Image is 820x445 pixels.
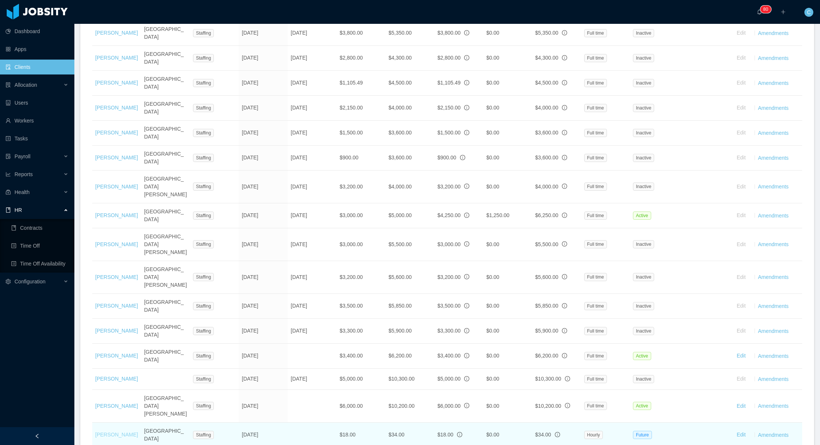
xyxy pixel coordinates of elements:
td: [DATE] [288,203,337,228]
a: icon: userWorkers [6,113,68,128]
span: $0.00 [486,353,499,359]
span: Inactive [633,375,654,383]
span: C [807,8,811,17]
a: Amendments [758,328,788,334]
a: Amendments [758,30,788,36]
td: [DATE] [239,203,287,228]
a: icon: profileTasks [6,131,68,146]
span: $4,500.00 [535,80,558,86]
td: [DATE] [288,294,337,319]
button: Edit [731,350,752,362]
span: info-circle [562,184,567,189]
i: icon: solution [6,82,11,88]
button: Edit [731,373,752,385]
i: icon: medicine-box [6,190,11,195]
span: Full time [584,54,607,62]
span: Payroll [15,153,30,159]
span: Inactive [633,54,654,62]
a: [PERSON_NAME] [95,80,138,86]
span: info-circle [562,55,567,60]
span: $2,800.00 [437,55,460,61]
a: Edit [737,353,746,359]
i: icon: bell [757,9,762,15]
td: $4,000.00 [386,96,434,121]
span: $3,600.00 [535,155,558,160]
span: $3,000.00 [437,241,460,247]
td: [GEOGRAPHIC_DATA] [141,146,190,171]
a: Amendments [758,403,788,409]
a: icon: profileTime Off [11,238,68,253]
td: [DATE] [239,146,287,171]
span: info-circle [464,303,469,308]
span: $3,200.00 [437,274,460,280]
span: info-circle [464,55,469,60]
a: [PERSON_NAME] [95,55,138,61]
span: Reports [15,171,33,177]
span: Staffing [193,154,214,162]
a: [PERSON_NAME] [95,353,138,359]
td: [GEOGRAPHIC_DATA][PERSON_NAME] [141,390,190,423]
td: [DATE] [288,96,337,121]
span: $0.00 [486,130,499,136]
span: info-circle [565,403,570,408]
span: Health [15,189,29,195]
span: info-circle [464,130,469,135]
td: [DATE] [239,71,287,96]
td: [GEOGRAPHIC_DATA] [141,46,190,71]
td: $5,350.00 [386,21,434,46]
td: $5,900.00 [386,319,434,344]
span: info-circle [562,130,567,135]
span: $0.00 [486,184,499,190]
td: $3,400.00 [337,344,385,369]
span: $6,200.00 [535,353,558,359]
span: Staffing [193,129,214,137]
td: $1,500.00 [337,121,385,146]
span: info-circle [565,376,570,381]
span: $0.00 [486,55,499,61]
a: icon: auditClients [6,60,68,74]
td: $3,600.00 [386,121,434,146]
span: info-circle [464,274,469,279]
span: info-circle [464,376,469,381]
button: Edit [731,238,752,250]
a: Amendments [758,80,788,86]
span: $6,000.00 [437,403,460,409]
span: info-circle [464,328,469,333]
button: Edit [731,210,752,222]
span: info-circle [562,328,567,333]
span: Active [633,352,651,360]
span: info-circle [562,30,567,35]
span: $18.00 [437,432,453,438]
span: $5,500.00 [535,241,558,247]
td: [GEOGRAPHIC_DATA] [141,294,190,319]
span: $5,000.00 [437,376,460,382]
span: Full time [584,273,607,281]
a: Amendments [758,105,788,111]
td: [DATE] [239,171,287,203]
a: [PERSON_NAME] [95,376,138,382]
td: [GEOGRAPHIC_DATA] [141,21,190,46]
td: [DATE] [239,21,287,46]
span: Active [633,402,651,410]
span: Full time [584,352,607,360]
a: Amendments [758,432,788,438]
span: Full time [584,154,607,162]
td: [DATE] [288,46,337,71]
span: Allocation [15,82,37,88]
i: icon: plus [781,9,786,15]
span: info-circle [460,155,465,160]
span: Full time [584,212,607,220]
span: Staffing [193,302,214,310]
button: Edit [731,52,752,64]
span: Active [633,212,651,220]
span: $4,000.00 [535,105,558,111]
span: Staffing [193,273,214,281]
sup: 80 [760,6,771,13]
td: [GEOGRAPHIC_DATA] [141,96,190,121]
span: Inactive [633,79,654,87]
p: 8 [763,6,766,13]
a: [PERSON_NAME] [95,105,138,111]
td: [DATE] [288,261,337,294]
span: $0.00 [486,105,499,111]
td: $6,200.00 [386,344,434,369]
